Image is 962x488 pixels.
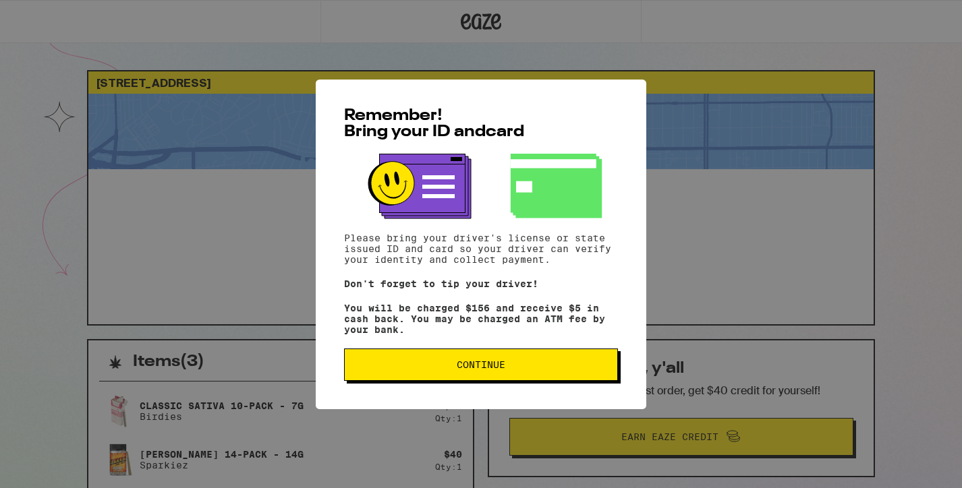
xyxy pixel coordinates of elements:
p: You will be charged $156 and receive $5 in cash back. You may be charged an ATM fee by your bank. [344,303,618,335]
p: Don't forget to tip your driver! [344,278,618,289]
button: Continue [344,348,618,381]
span: Remember! Bring your ID and card [344,108,524,140]
p: Please bring your driver's license or state issued ID and card so your driver can verify your ide... [344,233,618,265]
span: Continue [457,360,505,369]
